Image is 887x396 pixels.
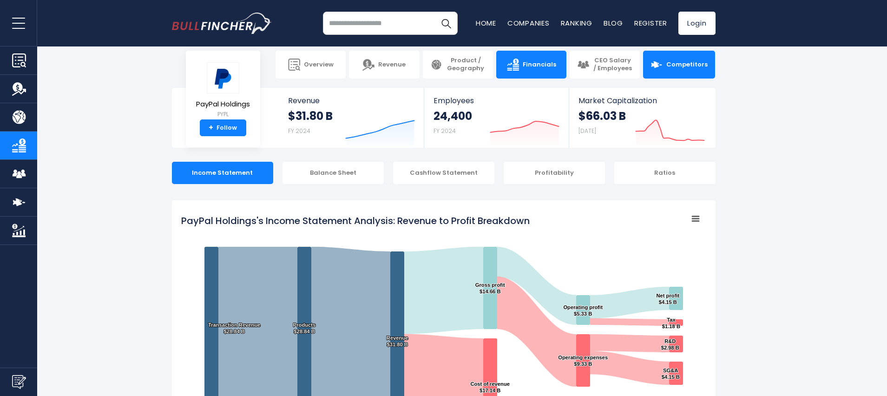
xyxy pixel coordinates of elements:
div: Profitability [504,162,605,184]
span: Overview [304,61,334,69]
a: Home [476,18,496,28]
a: Market Capitalization $66.03 B [DATE] [569,88,714,148]
text: Products $28.84 B [293,322,315,334]
text: Revenue $31.80 B [386,335,408,347]
div: Ratios [614,162,716,184]
text: SG&A $4.15 B [661,368,679,380]
text: Cost of revenue $17.14 B [470,381,510,393]
span: Revenue [288,96,415,105]
span: Financials [523,61,556,69]
small: FY 2024 [288,127,310,135]
div: Balance Sheet [283,162,384,184]
text: Operating profit $5.33 B [563,304,603,317]
strong: $31.80 B [288,109,333,123]
text: Operating expenses $9.33 B [558,355,608,367]
text: Tax $1.18 B [662,317,680,329]
span: Product / Geography [446,57,486,73]
a: Competitors [643,51,715,79]
a: +Follow [200,119,246,136]
a: Go to homepage [172,13,272,34]
small: PYPL [196,110,250,119]
span: Revenue [378,61,406,69]
a: Ranking [561,18,592,28]
a: Revenue $31.80 B FY 2024 [279,88,424,148]
img: bullfincher logo [172,13,272,34]
text: Net profit $4.15 B [656,293,679,305]
a: Overview [276,51,346,79]
span: PayPal Holdings [196,100,250,108]
div: Income Statement [172,162,273,184]
strong: + [209,124,213,132]
strong: 24,400 [434,109,472,123]
span: CEO Salary / Employees [593,57,632,73]
span: Market Capitalization [578,96,705,105]
text: R&D $2.98 B [661,338,679,350]
a: Revenue [349,51,419,79]
text: Gross profit $14.66 B [475,282,505,294]
a: Product / Geography [423,51,493,79]
tspan: PayPal Holdings's Income Statement Analysis: Revenue to Profit Breakdown [181,214,530,227]
a: CEO Salary / Employees [570,51,640,79]
a: PayPal Holdings PYPL [196,62,250,120]
text: Transaction Revenue $28.84 B [208,322,260,334]
button: Search [434,12,458,35]
a: Blog [604,18,623,28]
a: Register [634,18,667,28]
small: [DATE] [578,127,596,135]
small: FY 2024 [434,127,456,135]
strong: $66.03 B [578,109,626,123]
span: Employees [434,96,559,105]
span: Competitors [666,61,708,69]
a: Employees 24,400 FY 2024 [424,88,569,148]
a: Companies [507,18,550,28]
a: Login [678,12,716,35]
div: Cashflow Statement [393,162,494,184]
a: Financials [496,51,566,79]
